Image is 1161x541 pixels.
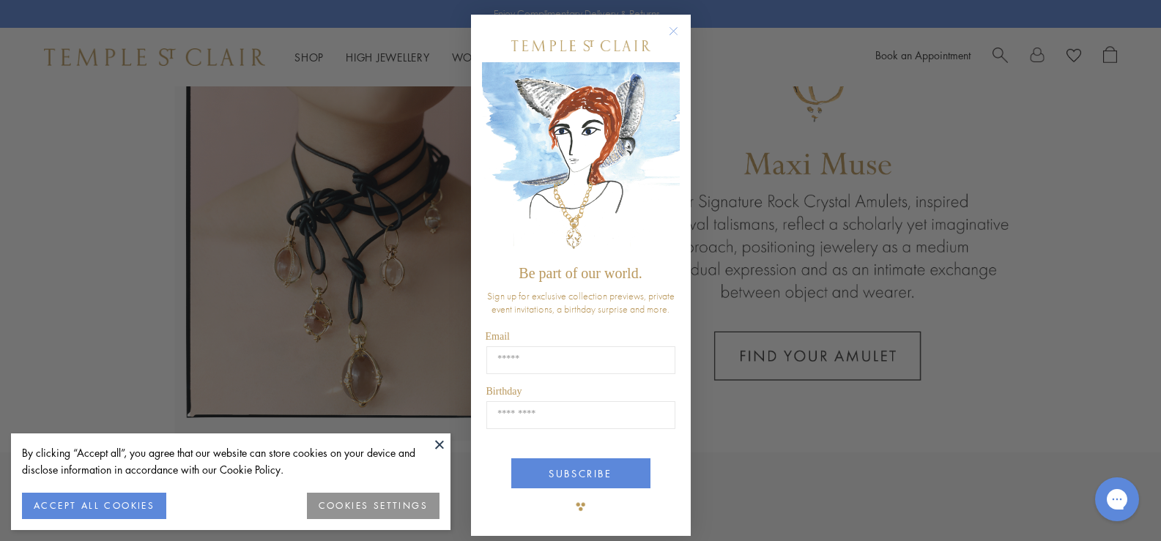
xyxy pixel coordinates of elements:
span: Sign up for exclusive collection previews, private event invitations, a birthday surprise and more. [487,289,675,316]
button: SUBSCRIBE [511,458,650,488]
span: Birthday [486,386,522,397]
button: COOKIES SETTINGS [307,493,439,519]
span: Be part of our world. [519,265,642,281]
button: Close dialog [672,29,690,48]
div: By clicking “Accept all”, you agree that our website can store cookies on your device and disclos... [22,444,439,478]
button: ACCEPT ALL COOKIES [22,493,166,519]
img: TSC [566,492,596,521]
img: c4a9eb12-d91a-4d4a-8ee0-386386f4f338.jpeg [482,62,680,258]
span: Email [486,331,510,342]
input: Email [486,346,675,374]
img: Temple St. Clair [511,40,650,51]
iframe: Gorgias live chat messenger [1088,472,1146,526]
